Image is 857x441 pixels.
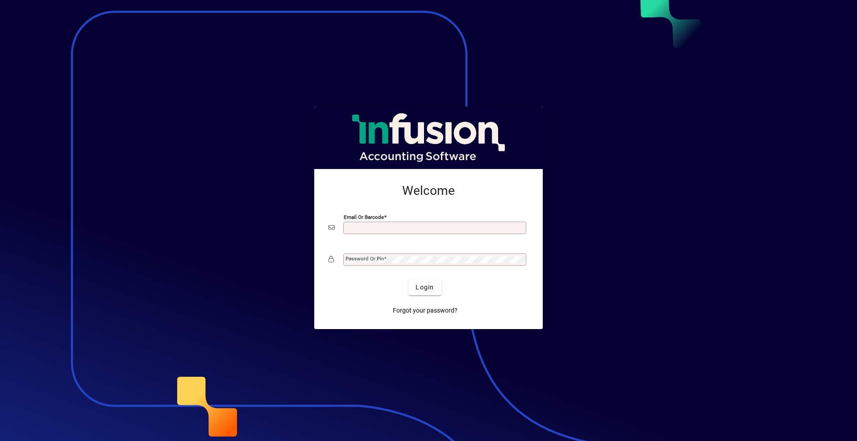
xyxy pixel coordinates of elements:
[345,256,384,262] mat-label: Password or Pin
[408,279,441,295] button: Login
[416,283,434,292] span: Login
[389,302,461,318] a: Forgot your password?
[344,214,384,220] mat-label: Email or Barcode
[329,183,528,198] h2: Welcome
[393,306,458,315] span: Forgot your password?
